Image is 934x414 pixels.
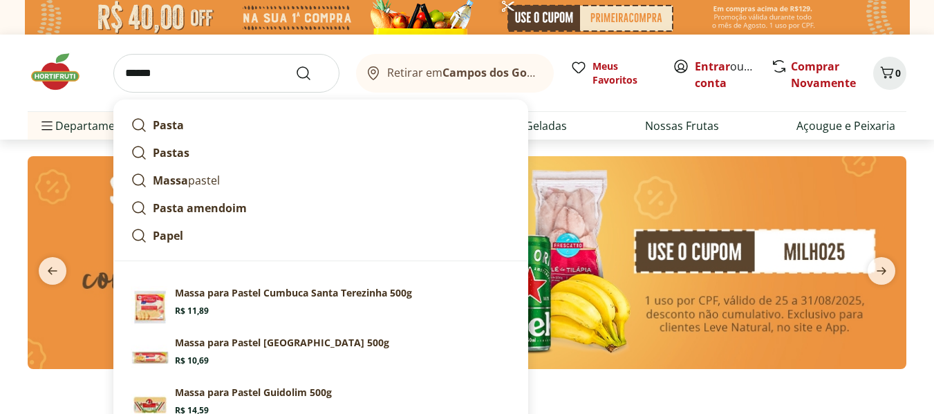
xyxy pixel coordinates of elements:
[153,172,220,189] p: pastel
[153,200,247,216] strong: Pasta amendoim
[295,65,328,82] button: Submit Search
[175,355,209,366] span: R$ 10,69
[387,66,540,79] span: Retirar em
[857,257,906,285] button: next
[28,257,77,285] button: previous
[153,117,184,133] strong: Pasta
[125,194,516,222] a: Pasta amendoim
[125,281,516,330] a: PrincipalMassa para Pastel Cumbuca Santa Terezinha 500gR$ 11,89
[175,386,332,399] p: Massa para Pastel Guidolim 500g
[175,336,389,350] p: Massa para Pastel [GEOGRAPHIC_DATA] 500g
[592,59,656,87] span: Meus Favoritos
[113,54,339,93] input: search
[39,109,138,142] span: Departamentos
[153,145,189,160] strong: Pastas
[791,59,856,91] a: Comprar Novamente
[695,58,756,91] span: ou
[131,286,169,325] img: Principal
[442,65,693,80] b: Campos dos Goytacazes/[GEOGRAPHIC_DATA]
[873,57,906,90] button: Carrinho
[695,59,771,91] a: Criar conta
[796,117,895,134] a: Açougue e Peixaria
[895,66,901,79] span: 0
[125,111,516,139] a: Pasta
[28,51,97,93] img: Hortifruti
[39,109,55,142] button: Menu
[125,167,516,194] a: Massapastel
[125,222,516,250] a: Papel
[175,305,209,317] span: R$ 11,89
[175,286,412,300] p: Massa para Pastel Cumbuca Santa Terezinha 500g
[125,139,516,167] a: Pastas
[153,228,183,243] strong: Papel
[570,59,656,87] a: Meus Favoritos
[356,54,554,93] button: Retirar emCampos dos Goytacazes/[GEOGRAPHIC_DATA]
[695,59,730,74] a: Entrar
[125,330,516,380] a: Massa para Pastel Santa Terezinha 500gMassa para Pastel [GEOGRAPHIC_DATA] 500gR$ 10,69
[131,336,169,375] img: Massa para Pastel Santa Terezinha 500g
[153,173,188,188] strong: Massa
[645,117,719,134] a: Nossas Frutas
